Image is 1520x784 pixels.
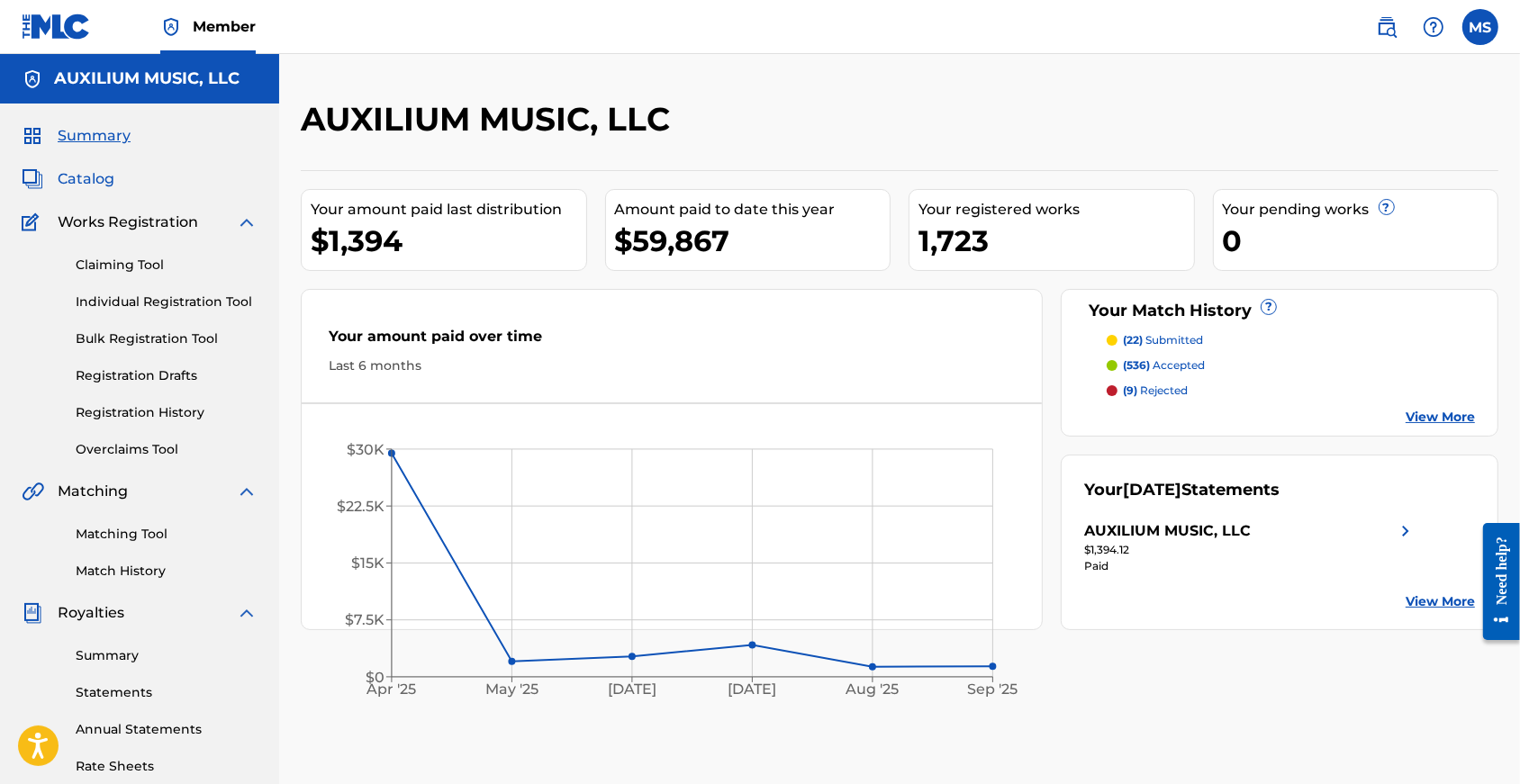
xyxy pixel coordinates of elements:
a: Public Search [1369,9,1405,45]
span: [DATE] [1123,480,1181,500]
a: Registration History [76,403,258,422]
div: Paid [1084,558,1416,574]
p: rejected [1123,383,1188,399]
a: CatalogCatalog [22,168,114,190]
a: View More [1406,592,1475,611]
a: View More [1406,408,1475,427]
a: Overclaims Tool [76,440,258,459]
span: Member [193,16,256,37]
div: Your amount paid last distribution [311,199,586,221]
div: Your amount paid over time [329,326,1015,356]
img: MLC Logo [22,14,91,40]
tspan: $7.5K [345,612,385,629]
img: Matching [22,481,44,502]
tspan: Sep '25 [968,681,1018,698]
img: Catalog [22,168,43,190]
iframe: Chat Widget [1430,698,1520,784]
a: Claiming Tool [76,256,258,275]
div: 1,723 [918,221,1194,261]
div: Your pending works [1223,199,1498,221]
div: Your Match History [1084,299,1475,323]
tspan: Apr '25 [366,681,417,698]
div: Help [1416,9,1452,45]
h2: AUXILIUM MUSIC, LLC [301,99,679,140]
span: Summary [58,125,131,147]
tspan: May '25 [485,681,538,698]
p: submitted [1123,332,1203,348]
span: Works Registration [58,212,198,233]
div: Last 6 months [329,356,1015,375]
a: Registration Drafts [76,366,258,385]
p: accepted [1123,357,1205,374]
img: help [1423,16,1444,38]
a: SummarySummary [22,125,131,147]
a: Matching Tool [76,525,258,544]
img: Top Rightsholder [160,16,182,38]
tspan: [DATE] [608,681,656,698]
img: Accounts [22,68,43,90]
span: ? [1380,200,1394,214]
a: Rate Sheets [76,757,258,776]
a: (536) accepted [1107,357,1475,374]
a: Individual Registration Tool [76,293,258,311]
img: search [1376,16,1398,38]
span: Catalog [58,168,114,190]
tspan: $0 [366,669,385,686]
span: (9) [1123,383,1137,397]
div: $1,394.12 [1084,542,1416,558]
div: 0 [1223,221,1498,261]
span: Matching [58,481,128,502]
div: $59,867 [615,221,891,261]
img: Works Registration [22,212,45,233]
tspan: Aug '25 [846,681,900,698]
span: Royalties [58,602,124,624]
span: (536) [1123,358,1150,372]
div: Amount paid to date this year [615,199,891,221]
div: AUXILIUM MUSIC, LLC [1084,520,1251,542]
h5: AUXILIUM MUSIC, LLC [54,68,240,89]
span: (22) [1123,333,1143,347]
img: right chevron icon [1395,520,1416,542]
img: Summary [22,125,43,147]
div: $1,394 [311,221,586,261]
img: expand [236,602,258,624]
a: (9) rejected [1107,383,1475,399]
img: expand [236,212,258,233]
span: ? [1262,300,1276,314]
tspan: $22.5K [337,498,385,515]
tspan: $30K [347,441,385,458]
a: Summary [76,646,258,665]
iframe: Resource Center [1470,507,1520,656]
a: Match History [76,562,258,581]
a: AUXILIUM MUSIC, LLCright chevron icon$1,394.12Paid [1084,520,1416,574]
a: (22) submitted [1107,332,1475,348]
tspan: $15K [351,554,385,572]
a: Statements [76,683,258,702]
img: expand [236,481,258,502]
a: Bulk Registration Tool [76,329,258,348]
div: Your registered works [918,199,1194,221]
tspan: [DATE] [728,681,777,698]
div: Your Statements [1084,478,1280,502]
div: User Menu [1462,9,1498,45]
img: Royalties [22,602,43,624]
a: Annual Statements [76,720,258,739]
